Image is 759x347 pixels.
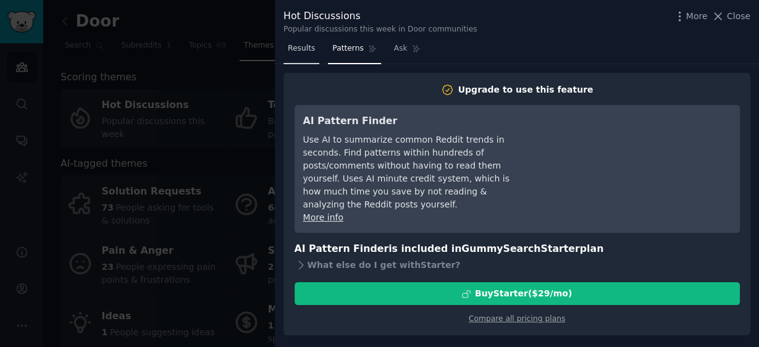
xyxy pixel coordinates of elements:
[328,39,380,64] a: Patterns
[546,114,731,206] iframe: YouTube video player
[461,243,579,254] span: GummySearch Starter
[303,114,529,129] h3: AI Pattern Finder
[288,43,315,54] span: Results
[390,39,425,64] a: Ask
[673,10,708,23] button: More
[303,133,529,211] div: Use AI to summarize common Reddit trends in seconds. Find patterns within hundreds of posts/comme...
[332,43,363,54] span: Patterns
[711,10,750,23] button: Close
[295,241,740,257] h3: AI Pattern Finder is included in plan
[295,282,740,305] button: BuyStarter($29/mo)
[295,256,740,274] div: What else do I get with Starter ?
[303,212,343,222] a: More info
[469,314,565,323] a: Compare all pricing plans
[686,10,708,23] span: More
[283,9,477,24] div: Hot Discussions
[458,83,593,96] div: Upgrade to use this feature
[727,10,750,23] span: Close
[283,24,477,35] div: Popular discussions this week in Door communities
[283,39,319,64] a: Results
[394,43,408,54] span: Ask
[475,287,572,300] div: Buy Starter ($ 29 /mo )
